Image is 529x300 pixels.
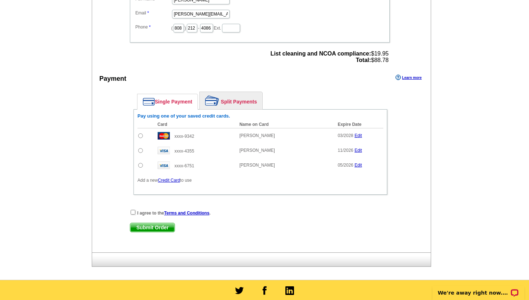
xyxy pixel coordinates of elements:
a: Edit [354,148,362,153]
span: Submit Order [130,223,175,232]
img: mast.gif [158,132,170,140]
strong: Total: [356,57,371,63]
a: Credit Card [158,178,180,183]
a: Terms and Conditions [164,211,209,216]
span: 11/2026 [338,148,353,153]
span: xxxx-6751 [175,163,194,168]
a: Single Payment [137,94,198,109]
a: Split Payments [200,92,262,109]
strong: List cleaning and NCOA compliance: [271,50,371,57]
span: 03/2028 [338,133,353,138]
a: Edit [354,163,362,168]
th: Card [154,121,236,128]
label: Email [135,10,171,16]
strong: I agree to the . [137,211,211,216]
th: Name on Card [236,121,334,128]
dd: ( ) - Ext. [134,22,386,33]
span: [PERSON_NAME] [239,163,275,168]
img: visa.gif [158,147,170,154]
h6: Pay using one of your saved credit cards. [137,113,383,119]
iframe: LiveChat chat widget [428,277,529,300]
div: Payment [99,74,126,84]
span: xxxx-4355 [175,149,194,154]
img: single-payment.png [143,98,155,106]
p: Add a new to use [137,177,383,184]
span: [PERSON_NAME] [239,133,275,138]
span: $19.95 $88.78 [271,50,389,63]
a: Learn more [395,75,421,80]
a: Edit [354,133,362,138]
span: [PERSON_NAME] [239,148,275,153]
span: 05/2026 [338,163,353,168]
img: split-payment.png [205,96,219,106]
span: xxxx-9342 [175,134,194,139]
label: Phone [135,24,171,30]
th: Expire Date [334,121,383,128]
img: visa.gif [158,162,170,169]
